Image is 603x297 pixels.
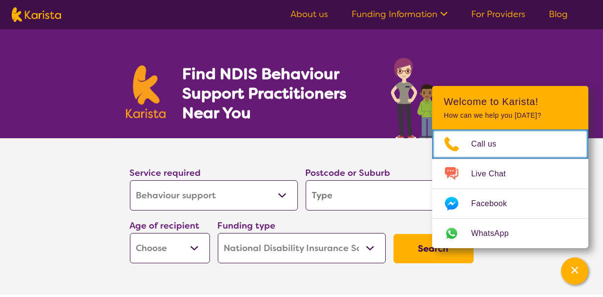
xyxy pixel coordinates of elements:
img: Karista logo [126,65,166,118]
span: Call us [471,137,508,151]
input: Type [306,180,474,211]
label: Funding type [218,220,276,232]
span: Live Chat [471,167,518,181]
a: Web link opens in a new tab. [432,219,588,248]
a: About us [291,8,328,20]
a: Blog [549,8,568,20]
div: Channel Menu [432,86,588,248]
h1: Find NDIS Behaviour Support Practitioners Near You [182,64,371,123]
p: How can we help you [DATE]? [444,111,577,120]
button: Search [394,234,474,263]
img: behaviour-support [388,53,478,138]
a: Funding Information [352,8,448,20]
span: WhatsApp [471,226,520,241]
h2: Welcome to Karista! [444,96,577,107]
button: Channel Menu [561,257,588,285]
label: Age of recipient [130,220,200,232]
span: Facebook [471,196,519,211]
label: Service required [130,167,201,179]
img: Karista logo [12,7,61,22]
a: For Providers [471,8,525,20]
ul: Choose channel [432,129,588,248]
label: Postcode or Suburb [306,167,391,179]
